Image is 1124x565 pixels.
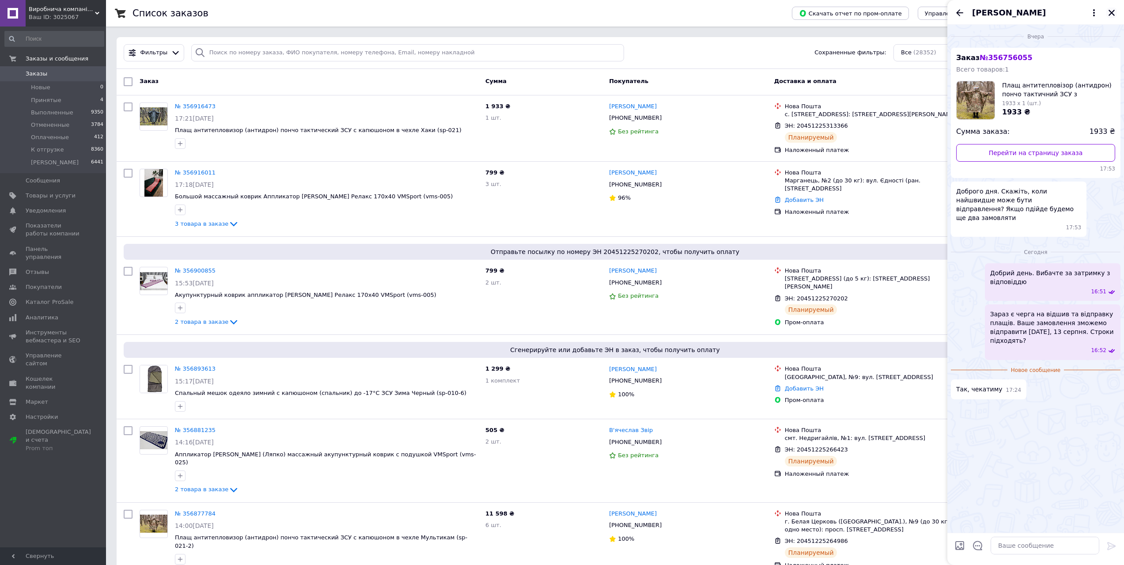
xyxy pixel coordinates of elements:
div: Prom топ [26,444,91,452]
a: [PERSON_NAME] [609,169,657,177]
div: г. Белая Церковь ([GEOGRAPHIC_DATA].), №9 (до 30 кг на одно место): просп. [STREET_ADDRESS] [785,518,965,534]
a: Добавить ЭН [785,197,824,203]
span: 1 шт. [485,114,501,121]
span: Добрий день. Вибачте за затримку з відповіддю [990,269,1115,286]
span: ЭН: 20451225270202 [785,295,848,302]
a: [PERSON_NAME] [609,102,657,111]
div: смт. Недригайлів, №1: вул. [STREET_ADDRESS] [785,434,965,442]
span: Панель управления [26,245,82,261]
div: Марганець, №2 (до 30 кг): вул. Єдності (ран. [STREET_ADDRESS] [785,177,965,193]
span: Сумма [485,78,507,84]
span: Всего товаров: 1 [956,66,1009,73]
a: № 356893613 [175,365,216,372]
span: 799 ₴ [485,267,504,274]
img: Фото товару [140,431,167,449]
div: Нова Пошта [785,426,965,434]
span: [PHONE_NUMBER] [609,439,662,445]
a: 2 товара в заказе [175,319,239,325]
span: Отзывы [26,268,49,276]
span: [DEMOGRAPHIC_DATA] и счета [26,428,91,452]
span: 11 598 ₴ [485,510,514,517]
span: 1 комплект [485,377,520,384]
span: Большой массажный коврик Аппликатор [PERSON_NAME] Релакс 170х40 VMSport (vms-005) [175,193,453,200]
span: ЭН: 20451225264986 [785,538,848,544]
div: Планируемый [785,304,837,315]
span: К отгрузке [31,146,64,154]
img: 5107130575_w1000_h1000_plasch-antiteplovizor-antidron.jpg [957,81,995,119]
span: Покупатели [26,283,62,291]
a: Фото товару [140,365,168,393]
span: 0 [100,83,103,91]
a: Добавить ЭН [785,385,824,392]
div: Нова Пошта [785,267,965,275]
span: Сохраненные фильтры: [814,49,886,57]
span: [PHONE_NUMBER] [609,522,662,528]
span: 2 шт. [485,438,501,445]
span: 799 ₴ [485,169,504,176]
a: Фото товару [140,267,168,295]
div: Планируемый [785,547,837,558]
a: В'ячеслав Звір [609,426,653,435]
span: Управление статусами [925,10,994,17]
span: Так, чекатиму [956,385,1003,394]
button: Назад [954,8,965,18]
span: № 356756055 [980,53,1032,62]
button: [PERSON_NAME] [972,7,1099,19]
button: Скачать отчет по пром-оплате [792,7,909,20]
a: 2 товара в заказе [175,486,239,493]
span: 96% [618,194,631,201]
img: Фото товару [140,515,167,533]
div: 12.08.2025 [951,247,1120,256]
span: Спальный мешок одеяло зимний с капюшоном (спальник) до -17°C ЗСУ Зима Черный (sp-010-6) [175,390,466,396]
span: Заказы и сообщения [26,55,88,63]
a: Фото товару [140,510,168,538]
span: Фильтры [140,49,168,57]
span: Каталог ProSale [26,298,73,306]
a: [PERSON_NAME] [609,267,657,275]
span: 1933 ₴ [1002,108,1030,116]
span: Все [901,49,912,57]
span: 17:53 11.08.2025 [1066,224,1082,231]
span: Сумма заказа: [956,127,1010,137]
span: Скачать отчет по пром-оплате [799,9,902,17]
span: Вчера [1024,33,1048,41]
span: [PERSON_NAME] [31,159,79,167]
span: Сегодня [1021,249,1051,256]
span: 17:18[DATE] [175,181,214,188]
span: 9350 [91,109,103,117]
div: с. [STREET_ADDRESS]: [STREET_ADDRESS][PERSON_NAME] [785,110,965,118]
span: Новое сообщение [1007,367,1064,374]
span: Сообщения [26,177,60,185]
div: Наложенный платеж [785,146,965,154]
span: Без рейтинга [618,292,659,299]
span: [PHONE_NUMBER] [609,377,662,384]
span: [PERSON_NAME] [972,7,1046,19]
span: Сгенерируйте или добавьте ЭН в заказ, чтобы получить оплату [127,345,1103,354]
img: Фото товару [140,107,167,125]
span: Доставка и оплата [774,78,836,84]
span: [PHONE_NUMBER] [609,181,662,188]
span: ЭН: 20451225266423 [785,446,848,453]
span: Оплаченные [31,133,69,141]
span: 2 шт. [485,279,501,286]
img: Фото товару [140,365,167,393]
span: 8360 [91,146,103,154]
span: Уведомления [26,207,66,215]
div: Нова Пошта [785,365,965,373]
span: Плащ антитепловізор (антидрон) пончо тактичний ЗСУ з капюшоном у чохлі Мультикам (sp-021-2) [1002,81,1115,99]
a: Плащ антитепловизор (антидрон) пончо тактический ЗСУ с капюшоном в чехле Хаки (sp-021) [175,127,462,133]
span: Выполненные [31,109,73,117]
span: Настройки [26,413,58,421]
span: Инструменты вебмастера и SEO [26,329,82,345]
input: Поиск по номеру заказа, ФИО покупателя, номеру телефона, Email, номеру накладной [191,44,624,61]
div: Нова Пошта [785,102,965,110]
span: Доброго дня. Скажіть, коли найшвидше може бути відправлення? Якщо пдійде будемо ще два замовляти [956,187,1081,222]
span: 6441 [91,159,103,167]
span: Маркет [26,398,48,406]
span: 1933 ₴ [1090,127,1115,137]
span: Новые [31,83,50,91]
span: Принятые [31,96,61,104]
div: Нова Пошта [785,510,965,518]
span: 14:00[DATE] [175,522,214,529]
